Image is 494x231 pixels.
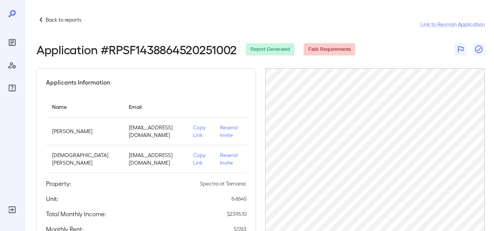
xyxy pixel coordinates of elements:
span: Report Generated [246,46,294,53]
p: [DEMOGRAPHIC_DATA] [PERSON_NAME] [52,151,117,167]
button: Close Report [473,43,485,55]
div: Manage Users [6,59,18,71]
div: Log Out [6,204,18,216]
p: [EMAIL_ADDRESS][DOMAIN_NAME] [129,124,181,139]
p: Spectra at Tamarac [200,180,247,187]
h5: Total Monthly Income: [46,209,106,218]
p: $ 2395.10 [227,210,247,218]
p: [EMAIL_ADDRESS][DOMAIN_NAME] [129,151,181,167]
h2: Application # RPSF1438864520251002 [36,42,237,56]
th: Name [46,96,123,118]
p: Resend Invite [220,151,241,167]
span: Fails Requirements [304,46,355,53]
a: Link to Resman Application [420,20,485,28]
button: Flag Report [454,43,467,55]
p: 8-8645 [231,195,247,203]
p: [PERSON_NAME] [52,127,117,135]
p: Resend Invite [220,124,241,139]
h5: Applicants Information [46,78,110,87]
div: Reports [6,36,18,49]
table: simple table [46,96,247,173]
p: Copy Link [193,151,208,167]
p: Back to reports [46,16,81,24]
h5: Property: [46,179,71,188]
p: Copy Link [193,124,208,139]
div: FAQ [6,82,18,94]
th: Email [123,96,187,118]
h5: Unit: [46,194,59,203]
